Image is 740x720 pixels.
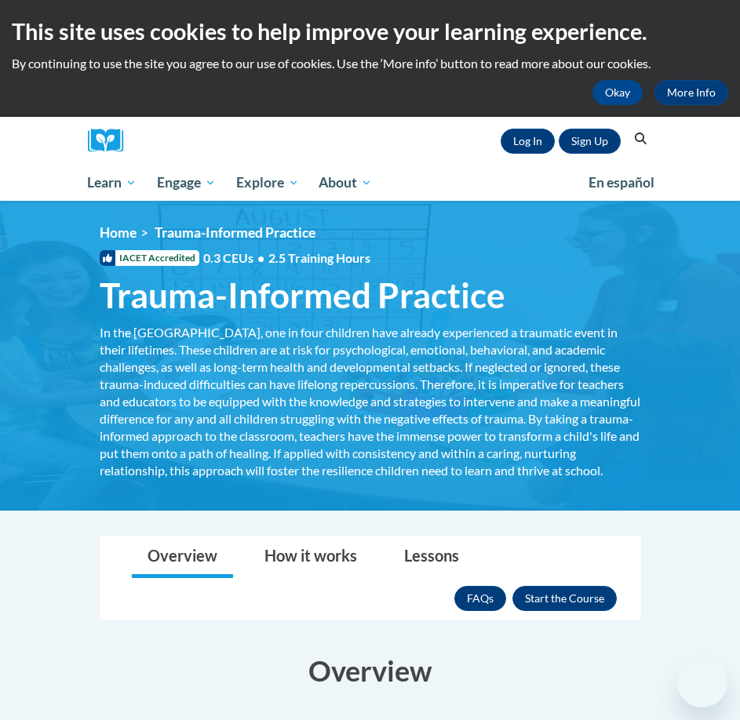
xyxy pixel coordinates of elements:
[578,166,665,199] a: En español
[87,173,137,192] span: Learn
[308,165,382,201] a: About
[155,224,315,241] span: Trauma-Informed Practice
[226,165,309,201] a: Explore
[147,165,226,201] a: Engage
[654,80,728,105] a: More Info
[319,173,372,192] span: About
[559,129,621,154] a: Register
[76,165,665,201] div: Main menu
[157,173,216,192] span: Engage
[257,250,264,265] span: •
[249,536,373,578] a: How it works
[78,165,148,201] a: Learn
[592,80,643,105] button: Okay
[512,586,617,611] button: Enroll
[388,536,475,578] a: Lessons
[100,250,199,266] span: IACET Accredited
[589,174,654,191] span: En español
[88,129,135,153] a: Cox Campus
[501,129,555,154] a: Log In
[88,129,135,153] img: Logo brand
[100,324,641,479] div: In the [GEOGRAPHIC_DATA], one in four children have already experienced a traumatic event in thei...
[236,173,299,192] span: Explore
[12,55,728,72] p: By continuing to use the site you agree to our use of cookies. Use the ‘More info’ button to read...
[100,224,137,241] a: Home
[12,16,728,47] h2: This site uses cookies to help improve your learning experience.
[100,275,505,316] span: Trauma-Informed Practice
[454,586,506,611] a: FAQs
[268,250,370,265] span: 2.5 Training Hours
[100,651,641,690] h3: Overview
[132,536,233,578] a: Overview
[629,129,652,148] button: Search
[203,249,370,267] span: 0.3 CEUs
[677,657,727,707] iframe: Button to launch messaging window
